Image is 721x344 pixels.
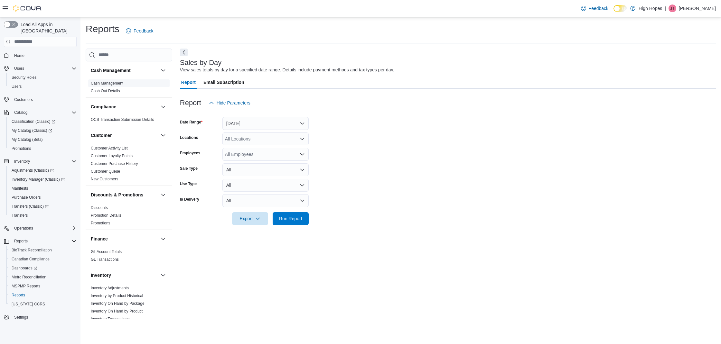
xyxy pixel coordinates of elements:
span: MSPMP Reports [9,282,77,290]
img: Cova [13,5,42,12]
span: Manifests [9,185,77,192]
span: Users [14,66,24,71]
a: GL Transactions [91,257,119,262]
span: Security Roles [9,74,77,81]
a: Classification (Classic) [9,118,58,125]
span: Export [236,212,264,225]
span: Adjustments (Classic) [12,168,54,173]
a: Customers [12,96,35,104]
button: Compliance [91,104,158,110]
button: Users [6,82,79,91]
div: View sales totals by day for a specified date range. Details include payment methods and tax type... [180,67,394,73]
a: Cash Management [91,81,123,86]
span: Inventory Manager (Classic) [12,177,65,182]
span: Report [181,76,196,89]
a: Feedback [578,2,611,15]
p: [PERSON_NAME] [679,5,716,12]
a: Promotions [9,145,34,152]
span: Catalog [14,110,27,115]
a: New Customers [91,177,118,181]
button: Operations [1,224,79,233]
span: My Catalog (Classic) [12,128,52,133]
a: OCS Transaction Submission Details [91,117,154,122]
h3: Sales by Day [180,59,222,67]
button: Next [180,49,188,56]
a: Security Roles [9,74,39,81]
span: Canadian Compliance [12,257,50,262]
button: Customer [91,132,158,139]
a: GL Account Totals [91,249,122,254]
span: BioTrack Reconciliation [9,246,77,254]
h3: Report [180,99,201,107]
span: Home [12,51,77,59]
a: My Catalog (Classic) [9,127,55,134]
button: Home [1,51,79,60]
button: Open list of options [300,136,305,141]
span: [US_STATE] CCRS [12,302,45,307]
a: Inventory Manager (Classic) [9,176,67,183]
span: Purchase Orders [12,195,41,200]
a: Dashboards [6,264,79,273]
a: Adjustments (Classic) [6,166,79,175]
span: Operations [14,226,33,231]
a: Customer Queue [91,169,120,174]
span: Promotions [12,146,31,151]
span: Customers [12,95,77,104]
span: Reports [9,291,77,299]
button: Inventory [91,272,158,278]
span: Adjustments (Classic) [9,167,77,174]
button: Customers [1,95,79,104]
span: Customers [14,97,33,102]
input: Dark Mode [613,5,627,12]
button: Reports [6,291,79,300]
span: JT [670,5,674,12]
button: All [222,163,309,176]
a: Inventory by Product Historical [91,294,143,298]
span: Users [9,83,77,90]
button: MSPMP Reports [6,282,79,291]
a: [US_STATE] CCRS [9,300,48,308]
label: Employees [180,150,200,156]
span: MSPMP Reports [12,284,40,289]
a: MSPMP Reports [9,282,43,290]
button: [DATE] [222,117,309,130]
button: Hide Parameters [206,96,253,109]
span: Settings [14,315,28,320]
button: Catalog [12,109,30,116]
a: Purchase Orders [9,194,43,201]
span: Dashboards [9,264,77,272]
a: Inventory Adjustments [91,286,129,290]
a: Settings [12,313,31,321]
label: Locations [180,135,198,140]
span: Users [12,84,22,89]
a: Inventory On Hand by Product [91,309,143,313]
h3: Discounts & Promotions [91,192,143,198]
a: Customer Loyalty Points [91,154,133,158]
button: Settings [1,312,79,322]
span: Load All Apps in [GEOGRAPHIC_DATA] [18,21,77,34]
button: Canadian Compliance [6,255,79,264]
a: Users [9,83,24,90]
span: Security Roles [12,75,36,80]
span: Purchase Orders [9,194,77,201]
span: My Catalog (Beta) [9,136,77,143]
span: Classification (Classic) [12,119,55,124]
button: Reports [1,237,79,246]
button: All [222,194,309,207]
div: Compliance [86,116,172,126]
div: Jason Truong [669,5,676,12]
span: Catalog [12,109,77,116]
span: Metrc Reconciliation [9,273,77,281]
a: Reports [9,291,28,299]
a: Metrc Reconciliation [9,273,49,281]
button: Finance [159,235,167,243]
button: Discounts & Promotions [159,191,167,199]
button: Inventory [1,157,79,166]
button: Security Roles [6,73,79,82]
h3: Cash Management [91,67,131,74]
button: Inventory [12,158,33,165]
a: Transfers (Classic) [6,202,79,211]
label: Is Delivery [180,197,199,202]
span: Classification (Classic) [9,118,77,125]
button: Transfers [6,211,79,220]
